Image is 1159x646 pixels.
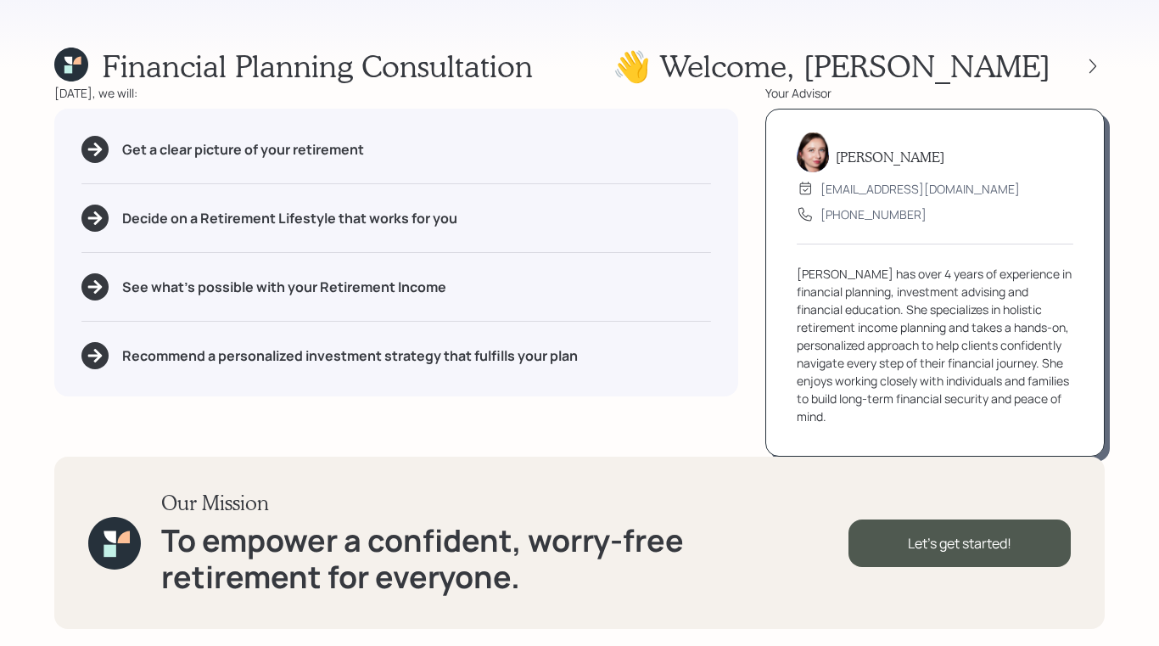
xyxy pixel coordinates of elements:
[765,84,1105,102] div: Your Advisor
[848,520,1071,567] div: Let's get started!
[797,132,829,172] img: aleksandra-headshot.png
[820,205,927,223] div: [PHONE_NUMBER]
[102,48,533,84] h1: Financial Planning Consultation
[836,149,944,165] h5: [PERSON_NAME]
[122,211,457,227] h5: Decide on a Retirement Lifestyle that works for you
[54,84,738,102] div: [DATE], we will:
[820,180,1020,198] div: [EMAIL_ADDRESS][DOMAIN_NAME]
[161,522,848,595] h1: To empower a confident, worry-free retirement for everyone.
[122,279,446,295] h5: See what's possible with your Retirement Income
[122,348,578,364] h5: Recommend a personalized investment strategy that fulfills your plan
[122,142,364,158] h5: Get a clear picture of your retirement
[161,491,848,515] h3: Our Mission
[613,48,1050,84] h1: 👋 Welcome , [PERSON_NAME]
[797,265,1073,425] div: [PERSON_NAME] has over 4 years of experience in financial planning, investment advising and finan...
